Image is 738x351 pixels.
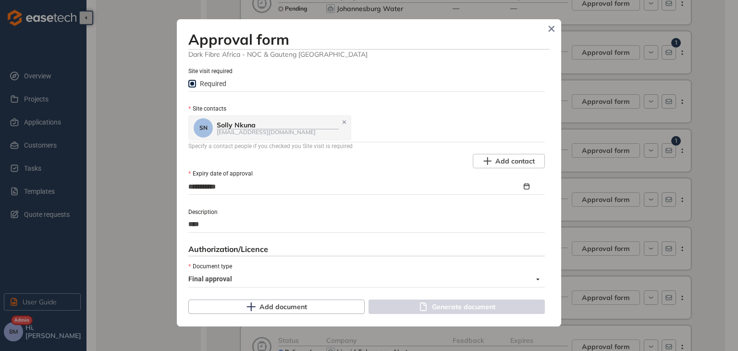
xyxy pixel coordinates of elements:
span: Add contact [495,156,535,166]
button: Add contact [473,154,545,168]
label: Description [188,208,218,217]
label: Site contacts [188,104,226,113]
button: Close [544,22,559,36]
h3: Approval form [188,31,550,48]
span: SN [199,125,208,131]
span: Dark Fibre Africa - NOC & Gauteng [GEOGRAPHIC_DATA] [188,50,550,59]
textarea: Description [188,217,539,232]
input: Expiry date of approval [188,181,522,192]
label: Document type [188,262,232,271]
div: Specify a contact people if you checked you Site visit is required [188,142,545,151]
div: Solly Nkuna [217,121,339,129]
button: Add document [188,300,365,314]
span: Authorization/Licence [188,244,268,254]
label: Expiry date of approval [188,169,253,178]
span: Required [196,78,230,89]
span: Final approval [188,272,540,287]
div: [EMAIL_ADDRESS][DOMAIN_NAME] [217,129,339,135]
input: Site contacts [353,122,355,134]
span: Add document [259,301,307,312]
label: Site visit required [188,67,233,76]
